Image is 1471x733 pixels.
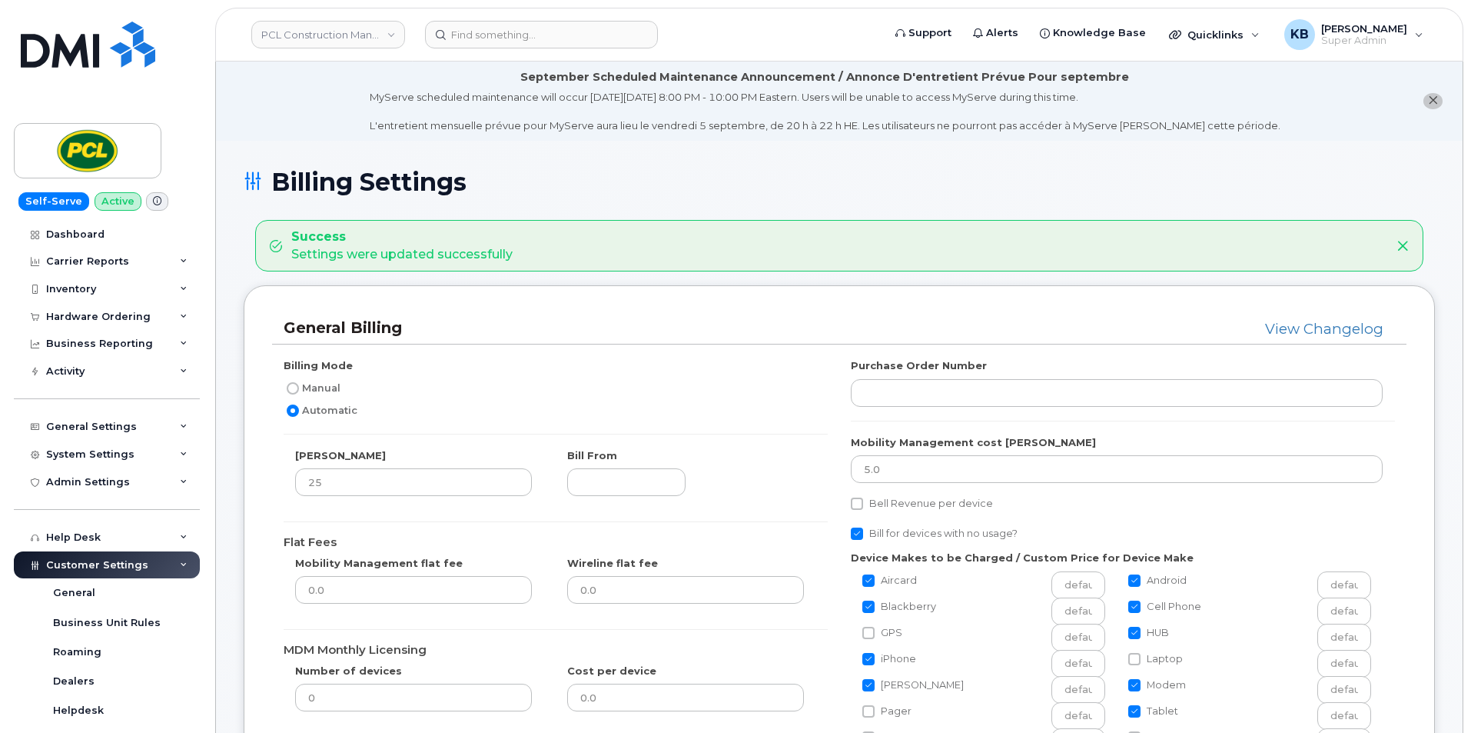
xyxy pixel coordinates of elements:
h4: MDM Monthly Licensing [284,644,828,657]
label: Mobility Management cost [PERSON_NAME] [851,435,1096,450]
label: Billing Mode [284,358,353,373]
input: Cell Phone [1317,598,1371,625]
input: Cell Phone [1128,601,1141,613]
input: Aircard [862,575,875,587]
label: [PERSON_NAME] [862,676,964,695]
h4: Flat Fees [284,536,828,549]
label: Android [1128,571,1187,590]
input: GPS [862,627,875,639]
input: Blackberry [862,601,875,613]
input: [PERSON_NAME] [1051,676,1105,704]
label: Blackberry [862,598,936,616]
input: GPS [1051,624,1105,651]
input: Pager [1051,702,1105,730]
label: Pager [862,702,911,721]
input: HUB [1128,627,1141,639]
label: Tablet [1128,702,1178,721]
input: Aircard [1051,571,1105,599]
input: Manual [287,382,299,395]
label: Laptop [1128,650,1183,668]
input: Blackberry [1051,598,1105,625]
div: MyServe scheduled maintenance will occur [DATE][DATE] 8:00 PM - 10:00 PM Eastern. Users will be u... [370,90,1280,133]
div: September Scheduled Maintenance Announcement / Annonce D'entretient Prévue Pour septembre [520,69,1129,85]
label: Cost per device [567,664,656,678]
input: HUB [1317,624,1371,651]
input: Laptop [1128,653,1141,665]
input: iPhone [1051,650,1105,678]
input: Automatic [287,405,299,417]
input: Laptop [1317,650,1371,678]
input: Modem [1128,679,1141,691]
h3: General Billing [284,318,915,338]
input: Modem [1317,676,1371,704]
input: Android [1317,571,1371,599]
a: View Changelog [1265,320,1383,338]
label: Number of devices [295,664,402,678]
input: Tablet [1317,702,1371,730]
label: [PERSON_NAME] [295,448,386,463]
label: Bill for devices with no usage? [851,525,1018,543]
div: Settings were updated successfully [291,228,513,264]
label: iPhone [862,650,916,668]
input: Pager [862,705,875,718]
label: Device Makes to be Charged / Custom Price for Device Make [851,551,1194,565]
label: Bell Revenue per device [851,495,993,513]
strong: Success [291,228,513,246]
label: Automatic [284,401,357,420]
label: HUB [1128,624,1169,642]
label: Modem [1128,676,1186,695]
input: Tablet [1128,705,1141,718]
input: Bill for devices with no usage? [851,528,863,540]
label: Manual [284,379,340,398]
label: GPS [862,624,902,642]
h1: Billing Settings [244,168,1435,195]
label: Wireline flat fee [567,556,658,571]
input: Bell Revenue per device [851,498,863,510]
label: Cell Phone [1128,598,1201,616]
input: iPhone [862,653,875,665]
button: close notification [1423,93,1443,109]
input: Android [1128,575,1141,587]
input: [PERSON_NAME] [862,679,875,691]
label: Purchase Order Number [851,358,987,373]
label: Aircard [862,571,917,590]
label: Bill From [567,448,617,463]
label: Mobility Management flat fee [295,556,463,571]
